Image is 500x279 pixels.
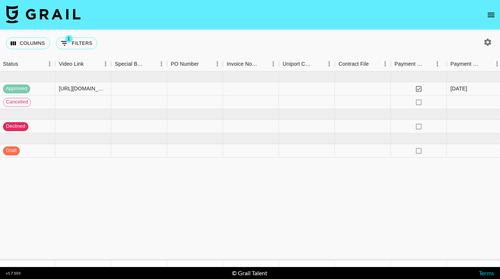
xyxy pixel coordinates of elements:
[424,59,434,69] button: Sort
[227,57,257,71] div: Invoice Notes
[339,57,369,71] div: Contract File
[111,57,167,71] div: Special Booking Type
[450,85,467,92] div: 27/08/2025
[6,271,21,276] div: v 1.7.103
[450,57,481,71] div: Payment Sent Date
[223,57,279,71] div: Invoice Notes
[212,58,223,69] button: Menu
[432,58,443,69] button: Menu
[481,59,491,69] button: Sort
[257,59,268,69] button: Sort
[335,57,391,71] div: Contract File
[167,57,223,71] div: PO Number
[479,269,494,276] a: Terms
[171,57,199,71] div: PO Number
[59,85,107,92] div: https://www.tiktok.com/@tabigrace_/video/7530995522606320918?_r=1&_t=ZN-8yK2ldJXblO
[156,58,167,69] button: Menu
[3,99,31,106] span: cancelled
[380,58,391,69] button: Menu
[369,59,379,69] button: Sort
[268,58,279,69] button: Menu
[59,57,84,71] div: Video Link
[313,59,324,69] button: Sort
[3,123,28,130] span: declined
[3,147,20,154] span: draft
[394,57,424,71] div: Payment Sent
[84,59,94,69] button: Sort
[3,85,30,92] span: approved
[65,35,73,43] span: 1
[391,57,447,71] div: Payment Sent
[100,58,111,69] button: Menu
[283,57,313,71] div: Uniport Contact Email
[56,37,97,49] button: Show filters
[199,59,209,69] button: Sort
[18,59,29,69] button: Sort
[44,58,55,69] button: Menu
[484,7,499,22] button: open drawer
[279,57,335,71] div: Uniport Contact Email
[6,5,81,23] img: Grail Talent
[55,57,111,71] div: Video Link
[324,58,335,69] button: Menu
[115,57,145,71] div: Special Booking Type
[145,59,156,69] button: Sort
[3,57,18,71] div: Status
[6,37,50,49] button: Select columns
[232,269,267,277] div: © Grail Talent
